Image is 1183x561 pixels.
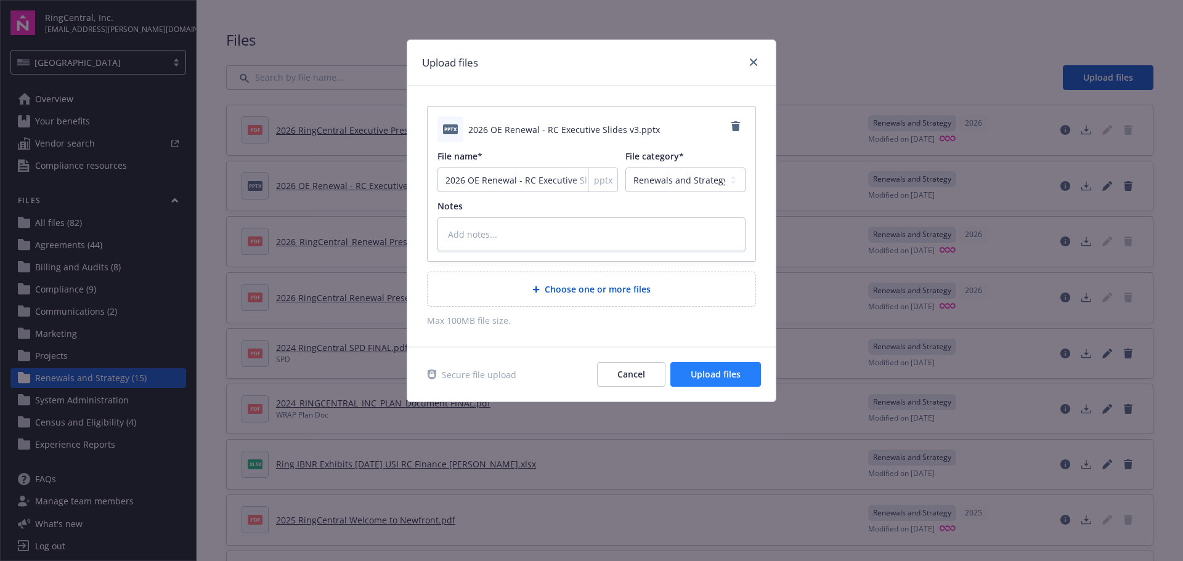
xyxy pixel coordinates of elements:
[594,174,612,187] span: pptx
[427,272,756,307] div: Choose one or more files
[545,283,651,296] span: Choose one or more files
[726,116,746,136] a: Remove
[691,368,741,380] span: Upload files
[427,314,756,327] span: Max 100MB file size.
[746,55,761,70] a: close
[670,362,761,387] button: Upload files
[617,368,645,380] span: Cancel
[437,167,618,192] input: Add file name...
[422,55,478,71] h1: Upload files
[443,124,458,134] span: pptx
[597,362,665,387] button: Cancel
[625,150,684,162] span: File category*
[437,150,482,162] span: File name*
[468,123,660,136] span: 2026 OE Renewal - RC Executive Slides v3.pptx
[442,368,516,381] span: Secure file upload
[437,200,463,212] span: Notes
